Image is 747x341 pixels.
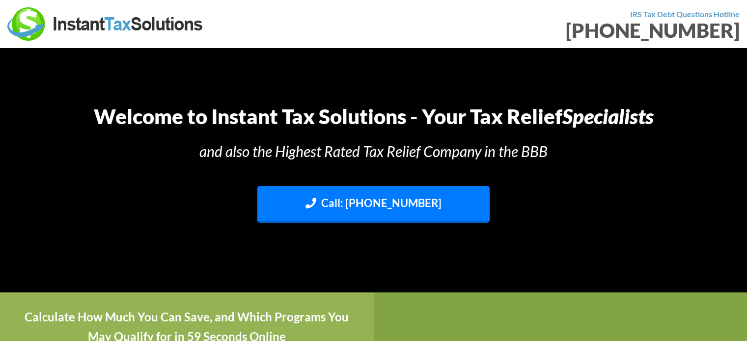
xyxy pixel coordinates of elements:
[630,9,740,19] strong: IRS Tax Debt Questions Hotline
[562,104,654,129] i: Specialists
[257,186,490,223] a: Call: [PHONE_NUMBER]
[7,7,204,41] img: Instant Tax Solutions Logo
[381,21,740,40] div: [PHONE_NUMBER]
[84,102,663,131] h1: Welcome to Instant Tax Solutions - Your Tax Relief
[7,18,204,27] a: Instant Tax Solutions Logo
[84,141,663,161] h3: and also the Highest Rated Tax Relief Company in the BBB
